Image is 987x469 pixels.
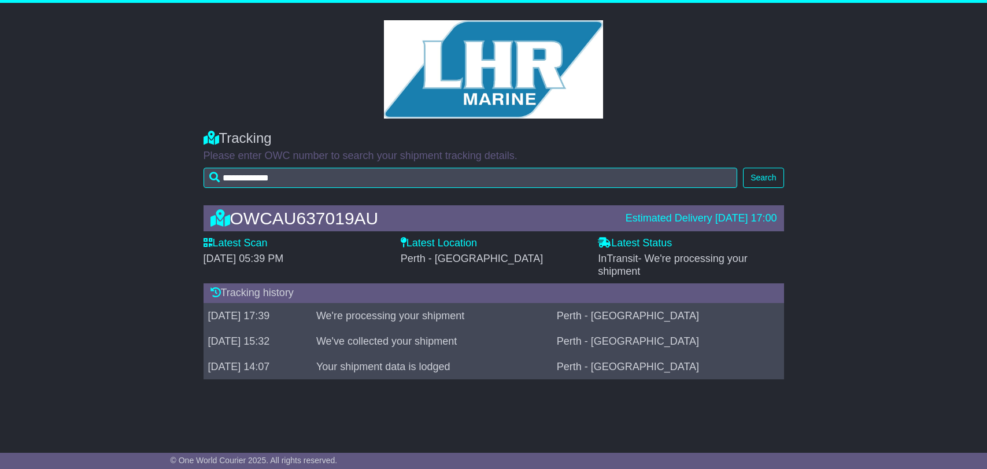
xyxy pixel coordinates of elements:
td: Perth - [GEOGRAPHIC_DATA] [552,354,784,379]
span: InTransit [598,253,748,277]
div: Tracking history [204,283,784,303]
td: [DATE] 15:32 [204,328,312,354]
label: Latest Location [401,237,477,250]
div: Tracking [204,130,784,147]
td: Perth - [GEOGRAPHIC_DATA] [552,303,784,328]
span: [DATE] 05:39 PM [204,253,284,264]
p: Please enter OWC number to search your shipment tracking details. [204,150,784,163]
td: Your shipment data is lodged [312,354,552,379]
span: © One World Courier 2025. All rights reserved. [171,456,338,465]
label: Latest Scan [204,237,268,250]
div: Estimated Delivery [DATE] 17:00 [626,212,777,225]
div: OWCAU637019AU [205,209,620,228]
td: Perth - [GEOGRAPHIC_DATA] [552,328,784,354]
td: We've collected your shipment [312,328,552,354]
td: [DATE] 14:07 [204,354,312,379]
img: GetCustomerLogo [384,20,604,119]
span: - We're processing your shipment [598,253,748,277]
td: [DATE] 17:39 [204,303,312,328]
button: Search [743,168,783,188]
td: We're processing your shipment [312,303,552,328]
span: Perth - [GEOGRAPHIC_DATA] [401,253,543,264]
label: Latest Status [598,237,672,250]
